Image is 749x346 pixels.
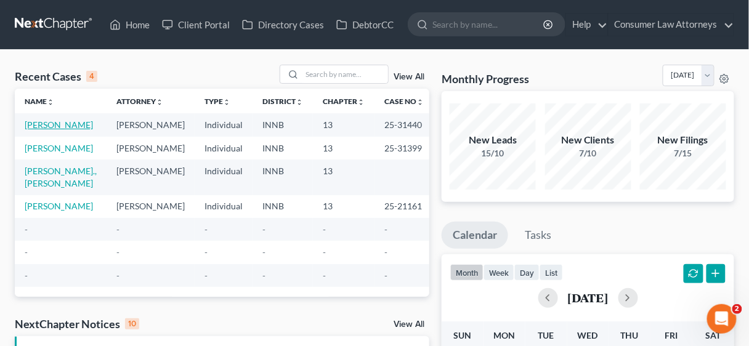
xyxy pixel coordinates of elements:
a: Tasks [514,222,562,249]
h3: Monthly Progress [442,71,529,86]
a: Attorneyunfold_more [116,97,163,106]
td: 25-31440 [374,113,434,136]
td: INNB [253,195,313,218]
i: unfold_more [357,99,365,106]
a: [PERSON_NAME] [25,201,93,211]
span: Mon [493,330,515,340]
div: 15/10 [450,147,536,159]
h2: [DATE] [568,291,609,304]
i: unfold_more [156,99,163,106]
span: Fri [665,330,678,340]
td: 13 [313,195,374,218]
span: 2 [732,304,742,314]
span: - [384,270,387,281]
a: Home [103,14,156,36]
span: Wed [578,330,598,340]
a: Chapterunfold_more [323,97,365,106]
i: unfold_more [223,99,230,106]
td: [PERSON_NAME] [107,113,195,136]
div: NextChapter Notices [15,316,139,331]
span: Thu [621,330,639,340]
span: - [384,247,387,257]
div: 10 [125,318,139,329]
input: Search by name... [432,13,545,36]
span: - [262,247,265,257]
span: Sun [453,330,471,340]
td: 13 [313,159,374,195]
button: week [484,264,514,281]
a: Districtunfold_more [262,97,303,106]
a: Client Portal [156,14,236,36]
td: Individual [195,113,253,136]
td: 13 [313,113,374,136]
button: day [514,264,540,281]
a: Directory Cases [236,14,330,36]
span: - [25,270,28,281]
div: Recent Cases [15,69,97,84]
span: - [323,247,326,257]
span: - [116,247,119,257]
div: 7/10 [545,147,631,159]
span: - [262,224,265,235]
td: [PERSON_NAME] [107,159,195,195]
span: - [204,224,208,235]
td: 13 [313,137,374,159]
button: month [450,264,484,281]
span: - [262,270,265,281]
a: [PERSON_NAME] [25,143,93,153]
a: Nameunfold_more [25,97,54,106]
div: 7/15 [640,147,726,159]
span: - [323,224,326,235]
span: - [323,270,326,281]
td: Individual [195,159,253,195]
span: - [204,247,208,257]
span: - [25,247,28,257]
input: Search by name... [302,65,388,83]
td: 25-21161 [374,195,434,218]
i: unfold_more [296,99,303,106]
span: Tue [538,330,554,340]
span: - [25,224,28,235]
a: [PERSON_NAME] [25,119,93,130]
a: Consumer Law Attorneys [609,14,734,36]
span: - [384,224,387,235]
td: Individual [195,195,253,218]
td: INNB [253,137,313,159]
span: - [116,224,119,235]
div: New Clients [545,133,631,147]
div: New Filings [640,133,726,147]
td: INNB [253,113,313,136]
a: View All [394,73,424,81]
a: Case Nounfold_more [384,97,424,106]
a: [PERSON_NAME]., [PERSON_NAME] [25,166,97,188]
td: [PERSON_NAME] [107,195,195,218]
a: Calendar [442,222,508,249]
div: 4 [86,71,97,82]
a: View All [394,320,424,329]
div: New Leads [450,133,536,147]
i: unfold_more [47,99,54,106]
td: 25-31399 [374,137,434,159]
button: list [540,264,563,281]
iframe: Intercom live chat [707,304,737,334]
span: - [116,270,119,281]
td: INNB [253,159,313,195]
i: unfold_more [416,99,424,106]
a: Help [566,14,607,36]
span: - [204,270,208,281]
td: [PERSON_NAME] [107,137,195,159]
a: Typeunfold_more [204,97,230,106]
span: Sat [706,330,721,340]
a: DebtorCC [330,14,400,36]
td: Individual [195,137,253,159]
